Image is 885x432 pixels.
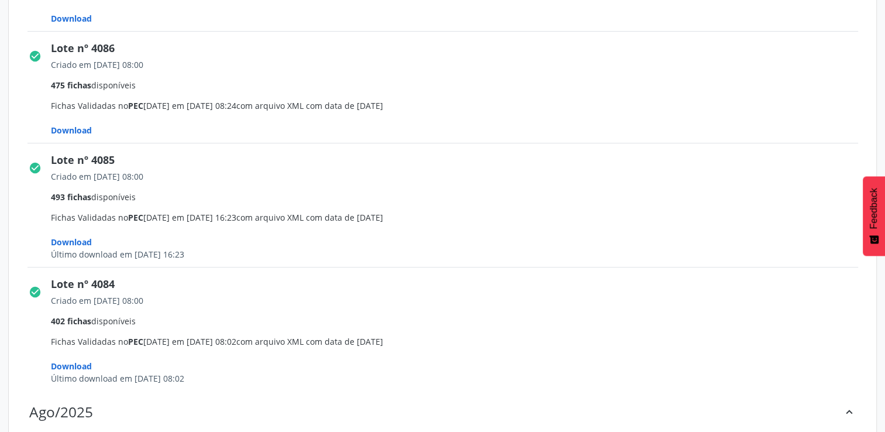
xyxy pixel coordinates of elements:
[51,59,866,136] span: Fichas Validadas no [DATE] em [DATE] 08:24
[128,336,143,347] span: PEC
[51,152,866,168] div: Lote nº 4085
[51,170,866,183] div: Criado em [DATE] 08:00
[51,361,92,372] span: Download
[29,162,42,174] i: check_circle
[51,79,866,91] div: disponíveis
[29,286,42,299] i: check_circle
[843,406,856,419] i: keyboard_arrow_up
[843,403,856,420] div: keyboard_arrow_up
[51,248,866,260] div: Último download em [DATE] 16:23
[51,59,866,71] div: Criado em [DATE] 08:00
[236,100,383,111] span: com arquivo XML com data de [DATE]
[51,372,866,385] div: Último download em [DATE] 08:02
[29,50,42,63] i: check_circle
[863,176,885,256] button: Feedback - Mostrar pesquisa
[51,236,92,248] span: Download
[128,212,143,223] span: PEC
[51,294,866,385] span: Fichas Validadas no [DATE] em [DATE] 08:02
[236,336,383,347] span: com arquivo XML com data de [DATE]
[29,403,93,420] div: Ago/2025
[128,100,143,111] span: PEC
[51,170,866,260] span: Fichas Validadas no [DATE] em [DATE] 16:23
[51,276,866,292] div: Lote nº 4084
[51,13,92,24] span: Download
[869,188,879,229] span: Feedback
[51,294,866,307] div: Criado em [DATE] 08:00
[51,316,91,327] span: 402 fichas
[51,40,866,56] div: Lote nº 4086
[51,125,92,136] span: Download
[51,80,91,91] span: 475 fichas
[51,191,91,203] span: 493 fichas
[236,212,383,223] span: com arquivo XML com data de [DATE]
[51,191,866,203] div: disponíveis
[51,315,866,327] div: disponíveis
